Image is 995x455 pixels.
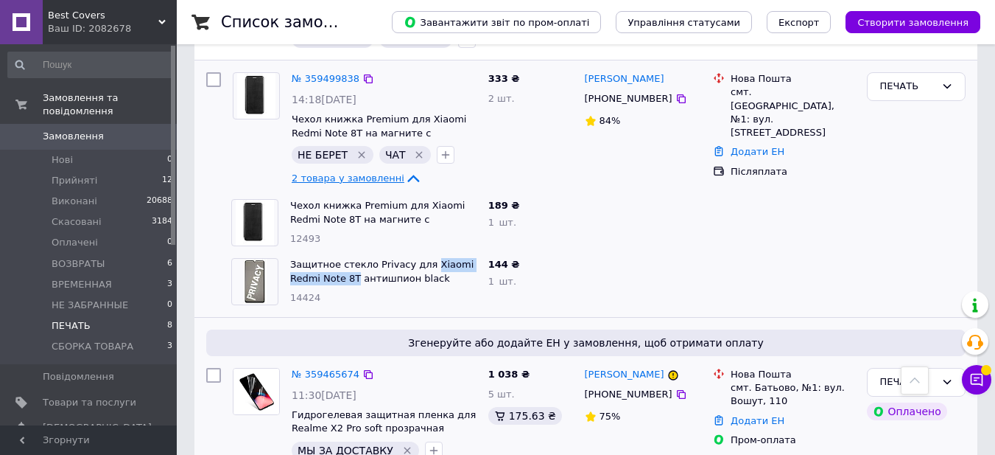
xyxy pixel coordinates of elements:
[221,13,370,31] h1: Список замовлень
[233,368,280,415] a: Фото товару
[48,22,177,35] div: Ваш ID: 2082678
[167,257,172,271] span: 6
[52,299,128,312] span: НЕ ЗАБРАННЫЕ
[292,73,359,84] a: № 359499838
[43,91,177,118] span: Замовлення та повідомлення
[488,217,516,228] span: 1 шт.
[237,73,275,119] img: Фото товару
[845,11,980,33] button: Створити замовлення
[627,17,740,28] span: Управління статусами
[243,259,267,305] img: Фото товару
[292,94,356,105] span: 14:18[DATE]
[167,278,172,291] span: 3
[292,114,466,152] a: Чехол книжка Premium для Xiaomi Redmi Note 8T на магните с подставкой черный
[52,319,91,333] span: ПЕЧАТЬ
[147,195,172,208] span: 20688
[52,153,73,167] span: Нові
[212,336,960,350] span: Згенеруйте або додайте ЕН у замовлення, щоб отримати оплату
[731,434,855,447] div: Пром-оплата
[488,407,562,425] div: 175.63 ₴
[152,215,172,229] span: 3184
[233,369,279,414] img: Фото товару
[392,11,601,33] button: Завантажити звіт по пром-оплаті
[488,73,520,84] span: 333 ₴
[52,257,105,271] span: ВОЗВРАТЫ
[488,259,520,270] span: 144 ₴
[292,409,476,448] a: Гидрогелевая защитная пленка для Realme X2 Pro soft прозрачная глянцевая
[488,369,530,380] span: 1 038 ₴
[767,11,831,33] button: Експорт
[731,146,784,157] a: Додати ЕН
[488,389,515,400] span: 5 шт.
[43,370,114,383] span: Повідомлення
[167,236,172,249] span: 0
[585,72,664,86] a: [PERSON_NAME]
[404,15,589,29] span: Завантажити звіт по пром-оплаті
[857,17,968,28] span: Створити замовлення
[356,149,368,161] svg: Видалити мітку
[731,415,784,426] a: Додати ЕН
[488,93,515,104] span: 2 шт.
[831,16,980,27] a: Створити замовлення
[52,278,112,291] span: ВРЕМЕННАЯ
[52,236,98,249] span: Оплачені
[290,233,320,244] span: 12493
[298,149,348,161] span: НЕ БЕРЕТ
[290,259,474,284] a: Защитное стекло Privacy для Xiaomi Redmi Note 8T антишпион black
[43,396,136,409] span: Товари та послуги
[616,11,752,33] button: Управління статусами
[879,375,935,390] div: ПЕЧАТЬ
[962,365,991,395] button: Чат з покупцем
[731,381,855,408] div: смт. Батьово, №1: вул. Вошут, 110
[385,149,406,161] span: ЧАТ
[413,149,425,161] svg: Видалити мітку
[167,340,172,353] span: 3
[585,368,664,382] a: [PERSON_NAME]
[582,385,675,404] div: [PHONE_NUMBER]
[731,72,855,86] div: Нова Пошта
[292,369,359,380] a: № 359465674
[731,368,855,381] div: Нова Пошта
[290,200,465,238] a: Чехол книжка Premium для Xiaomi Redmi Note 8T на магните с подставкой черный
[879,79,935,94] div: ПЕЧАТЬ
[292,173,422,184] a: 2 товара у замовленні
[162,174,172,187] span: 12
[52,195,97,208] span: Виконані
[292,173,404,184] span: 2 товара у замовленні
[600,411,621,422] span: 75%
[43,130,104,143] span: Замовлення
[867,403,946,420] div: Оплачено
[488,276,516,287] span: 1 шт.
[778,17,820,28] span: Експорт
[167,299,172,312] span: 0
[7,52,174,78] input: Пошук
[731,86,855,139] div: смт. [GEOGRAPHIC_DATA], №1: вул. [STREET_ADDRESS]
[167,319,172,333] span: 8
[290,292,320,303] span: 14424
[43,421,152,434] span: [DEMOGRAPHIC_DATA]
[600,115,621,126] span: 84%
[236,200,274,246] img: Фото товару
[488,200,520,211] span: 189 ₴
[292,389,356,401] span: 11:30[DATE]
[52,215,102,229] span: Скасовані
[731,165,855,178] div: Післяплата
[582,89,675,108] div: [PHONE_NUMBER]
[52,174,97,187] span: Прийняті
[48,9,158,22] span: Best Covers
[167,153,172,167] span: 0
[233,72,280,119] a: Фото товару
[52,340,133,353] span: СБОРКА ТОВАРА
